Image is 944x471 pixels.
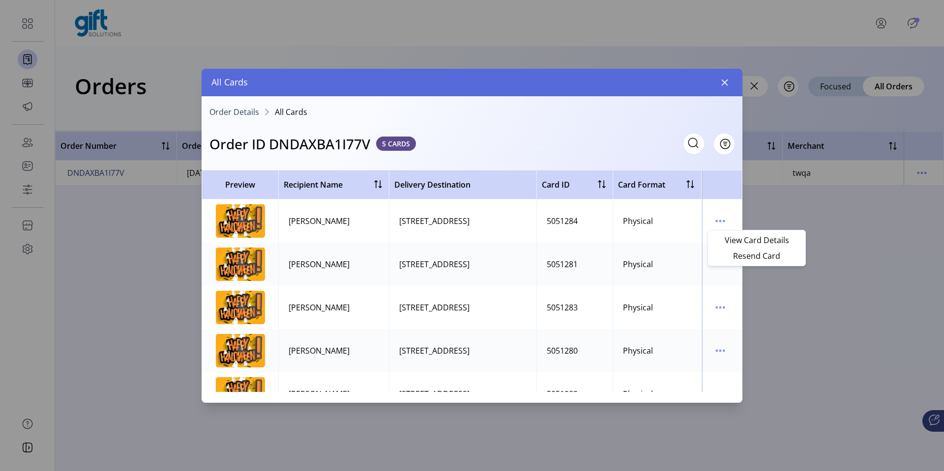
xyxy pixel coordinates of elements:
div: 5051283 [547,302,578,313]
span: Card ID [542,179,570,191]
div: [STREET_ADDRESS] [399,215,470,227]
div: Physical [623,215,653,227]
li: Resend Card [710,248,803,264]
span: All Cards [275,108,307,116]
div: [STREET_ADDRESS] [399,302,470,313]
div: 5051284 [547,215,578,227]
img: preview [216,334,265,367]
span: Delivery Destination [394,179,471,191]
li: View Card Details [710,232,803,248]
button: menu [712,386,728,402]
div: 5051282 [547,388,578,400]
div: [PERSON_NAME] [289,258,350,270]
div: Physical [623,258,653,270]
div: [PERSON_NAME] [289,345,350,357]
a: Order Details [209,108,259,116]
img: preview [216,248,265,281]
h3: Order ID DNDAXBA1I77V [209,134,370,154]
img: preview [216,204,265,238]
img: preview [216,377,265,411]
div: Physical [623,345,653,357]
span: Recipient Name [284,179,343,191]
div: [STREET_ADDRESS] [399,388,470,400]
div: [PERSON_NAME] [289,215,350,227]
button: menu [712,213,728,229]
div: [STREET_ADDRESS] [399,345,470,357]
div: 5051281 [547,258,578,270]
button: menu [712,300,728,315]
span: Card Format [618,179,665,191]
span: 5 CARDS [376,137,416,151]
div: Physical [623,388,653,400]
span: View Card Details [716,236,797,244]
button: menu [712,343,728,359]
div: 5051280 [547,345,578,357]
span: All Cards [211,76,248,89]
div: Physical [623,302,653,313]
div: [STREET_ADDRESS] [399,258,470,270]
img: preview [216,291,265,324]
span: Preview [207,179,273,191]
span: Resend Card [716,252,797,260]
div: [PERSON_NAME] [289,388,350,400]
div: [PERSON_NAME] [289,302,350,313]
